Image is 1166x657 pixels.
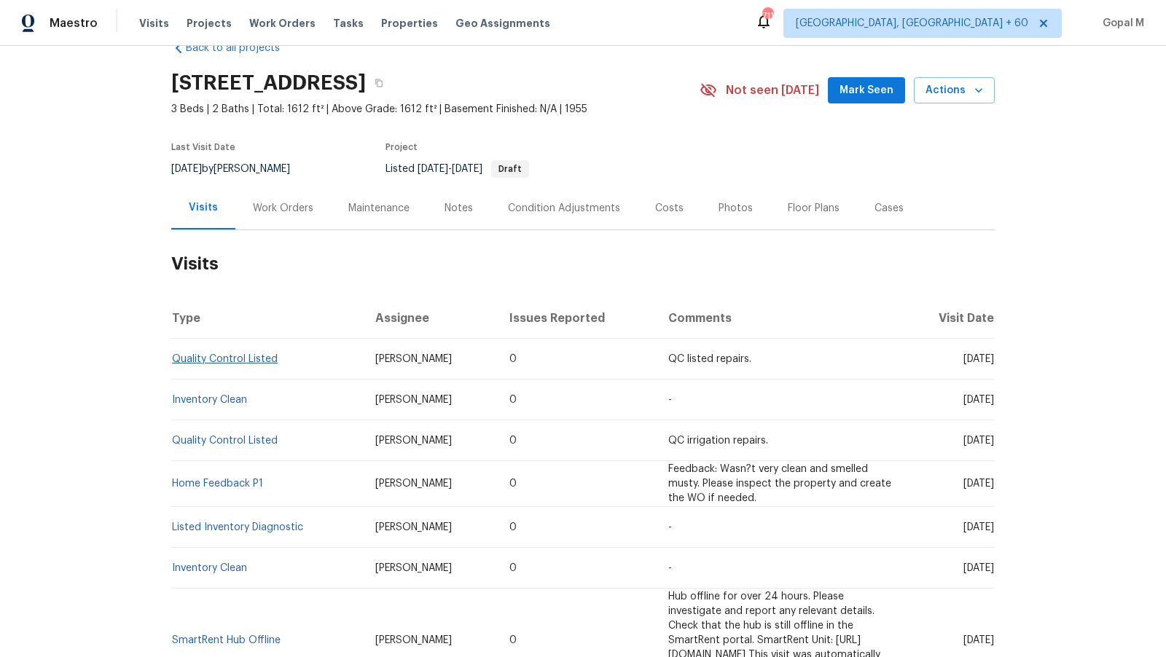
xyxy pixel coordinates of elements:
span: 0 [509,354,517,364]
span: [DATE] [171,164,202,174]
span: Not seen [DATE] [726,83,819,98]
span: - [668,522,672,532]
div: Work Orders [253,201,313,216]
span: Visits [139,16,169,31]
a: Quality Control Listed [172,354,278,364]
div: Costs [655,201,684,216]
span: Maestro [50,16,98,31]
span: [DATE] [963,522,994,532]
span: Work Orders [249,16,316,31]
span: [PERSON_NAME] [375,395,452,405]
span: QC irrigation repairs. [668,436,768,446]
span: [DATE] [418,164,448,174]
div: by [PERSON_NAME] [171,160,308,178]
span: 0 [509,635,517,645]
span: [DATE] [963,354,994,364]
span: 0 [509,479,517,489]
span: Last Visit Date [171,143,235,152]
span: [DATE] [963,563,994,573]
span: Tasks [333,18,364,28]
span: Project [386,143,418,152]
span: [PERSON_NAME] [375,479,452,489]
span: Projects [187,16,232,31]
th: Assignee [364,298,498,339]
div: Photos [719,201,753,216]
a: Quality Control Listed [172,436,278,446]
a: Back to all projects [171,41,311,55]
span: Geo Assignments [455,16,550,31]
th: Issues Reported [498,298,657,339]
div: Cases [874,201,904,216]
span: QC listed repairs. [668,354,751,364]
span: [GEOGRAPHIC_DATA], [GEOGRAPHIC_DATA] + 60 [796,16,1028,31]
button: Copy Address [366,70,392,96]
span: [DATE] [963,436,994,446]
span: 0 [509,563,517,573]
span: - [418,164,482,174]
div: 711 [762,9,772,23]
th: Type [171,298,364,339]
span: [DATE] [963,635,994,645]
button: Mark Seen [828,77,905,104]
div: Condition Adjustments [508,201,620,216]
span: [DATE] [452,164,482,174]
span: [PERSON_NAME] [375,436,452,446]
th: Visit Date [904,298,995,339]
h2: [STREET_ADDRESS] [171,76,366,90]
span: Gopal M [1097,16,1144,31]
a: Inventory Clean [172,563,247,573]
span: Listed [386,164,529,174]
span: Feedback: Wasn?t very clean and smelled musty. Please inspect the property and create the WO if n... [668,464,891,503]
div: Floor Plans [788,201,840,216]
th: Comments [657,298,904,339]
span: Properties [381,16,438,31]
button: Actions [914,77,995,104]
h2: Visits [171,230,995,298]
div: Notes [445,201,473,216]
span: [PERSON_NAME] [375,522,452,532]
span: 3 Beds | 2 Baths | Total: 1612 ft² | Above Grade: 1612 ft² | Basement Finished: N/A | 1955 [171,102,700,117]
a: Home Feedback P1 [172,479,263,489]
span: Mark Seen [840,82,893,100]
span: [PERSON_NAME] [375,354,452,364]
span: - [668,563,672,573]
span: 0 [509,395,517,405]
span: [DATE] [963,395,994,405]
a: Listed Inventory Diagnostic [172,522,303,532]
span: 0 [509,522,517,532]
span: Actions [926,82,983,100]
div: Visits [189,200,218,215]
div: Maintenance [348,201,410,216]
a: Inventory Clean [172,395,247,405]
span: [PERSON_NAME] [375,635,452,645]
span: [DATE] [963,479,994,489]
span: 0 [509,436,517,446]
span: Draft [493,165,528,173]
span: [PERSON_NAME] [375,563,452,573]
a: SmartRent Hub Offline [172,635,281,645]
span: - [668,395,672,405]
